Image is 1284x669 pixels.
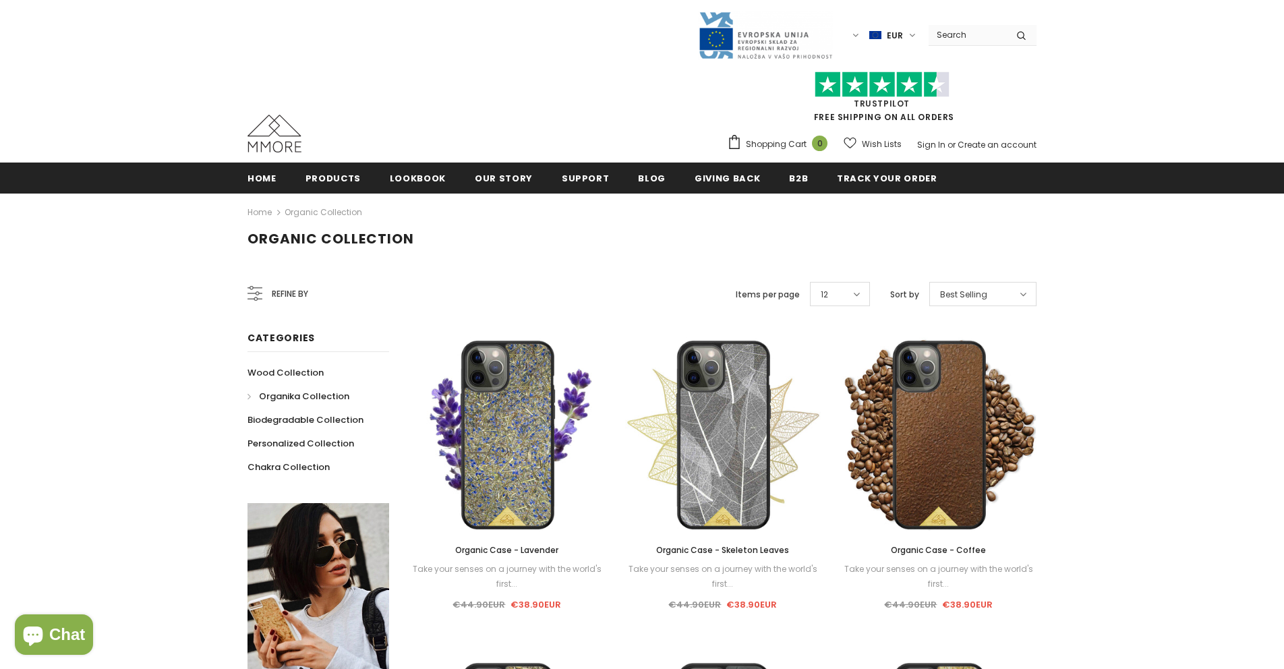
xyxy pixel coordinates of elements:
span: FREE SHIPPING ON ALL ORDERS [727,78,1037,123]
a: Sign In [917,139,945,150]
span: €38.90EUR [726,598,777,611]
a: Wood Collection [247,361,324,384]
span: or [947,139,956,150]
span: Best Selling [940,288,987,301]
span: Shopping Cart [746,138,807,151]
img: MMORE Cases [247,115,301,152]
a: Personalized Collection [247,432,354,455]
div: Take your senses on a journey with the world's first... [625,562,821,591]
span: B2B [789,172,808,185]
span: Giving back [695,172,760,185]
label: Sort by [890,288,919,301]
span: Categories [247,331,315,345]
a: Organic Case - Lavender [409,543,605,558]
span: Track your order [837,172,937,185]
a: Organic Case - Skeleton Leaves [625,543,821,558]
input: Search Site [929,25,1006,45]
span: support [562,172,610,185]
a: Wish Lists [844,132,902,156]
a: Organic Collection [285,206,362,218]
div: Take your senses on a journey with the world's first... [409,562,605,591]
span: Lookbook [390,172,446,185]
img: Javni Razpis [698,11,833,60]
span: Our Story [475,172,533,185]
span: Organic Case - Skeleton Leaves [656,544,789,556]
span: Personalized Collection [247,437,354,450]
span: 12 [821,288,828,301]
span: Organic Case - Coffee [891,544,986,556]
span: Home [247,172,276,185]
span: Chakra Collection [247,461,330,473]
a: Home [247,163,276,193]
a: Shopping Cart 0 [727,134,834,154]
span: €38.90EUR [510,598,561,611]
a: Giving back [695,163,760,193]
span: 0 [812,136,827,151]
a: support [562,163,610,193]
label: Items per page [736,288,800,301]
span: Wood Collection [247,366,324,379]
span: Organic Collection [247,229,414,248]
a: Chakra Collection [247,455,330,479]
a: B2B [789,163,808,193]
a: Organic Case - Coffee [841,543,1037,558]
span: Products [305,172,361,185]
a: Products [305,163,361,193]
span: €44.90EUR [453,598,505,611]
span: Blog [638,172,666,185]
div: Take your senses on a journey with the world's first... [841,562,1037,591]
a: Lookbook [390,163,446,193]
a: Organika Collection [247,384,349,408]
a: Create an account [958,139,1037,150]
inbox-online-store-chat: Shopify online store chat [11,614,97,658]
span: Biodegradable Collection [247,413,363,426]
a: Our Story [475,163,533,193]
span: €38.90EUR [942,598,993,611]
a: Trustpilot [854,98,910,109]
span: EUR [887,29,903,42]
span: Refine by [272,287,308,301]
span: Organic Case - Lavender [455,544,558,556]
span: Wish Lists [862,138,902,151]
span: Organika Collection [259,390,349,403]
a: Track your order [837,163,937,193]
img: Trust Pilot Stars [815,71,950,98]
span: €44.90EUR [668,598,721,611]
a: Blog [638,163,666,193]
a: Biodegradable Collection [247,408,363,432]
a: Javni Razpis [698,29,833,40]
span: €44.90EUR [884,598,937,611]
a: Home [247,204,272,221]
